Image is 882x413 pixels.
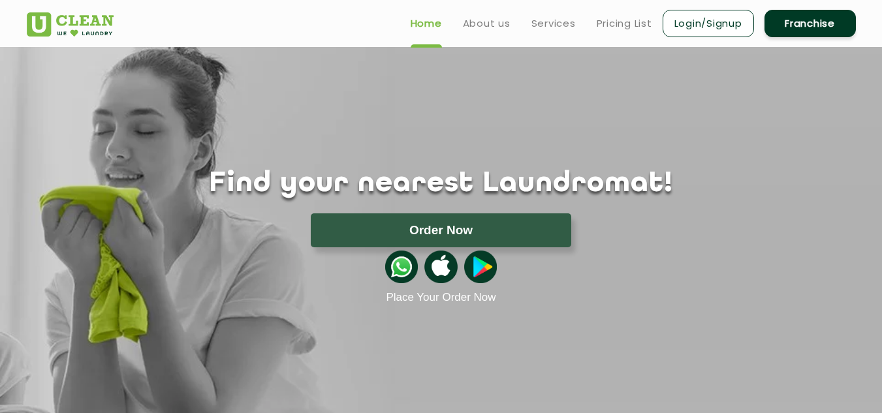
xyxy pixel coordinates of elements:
img: apple-icon.png [424,251,457,283]
a: Pricing List [597,16,652,31]
a: About us [463,16,511,31]
a: Place Your Order Now [386,291,496,304]
a: Login/Signup [663,10,754,37]
button: Order Now [311,213,571,247]
a: Home [411,16,442,31]
img: whatsappicon.png [385,251,418,283]
img: playstoreicon.png [464,251,497,283]
a: Franchise [764,10,856,37]
img: UClean Laundry and Dry Cleaning [27,12,114,37]
h1: Find your nearest Laundromat! [17,168,866,200]
a: Services [531,16,576,31]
